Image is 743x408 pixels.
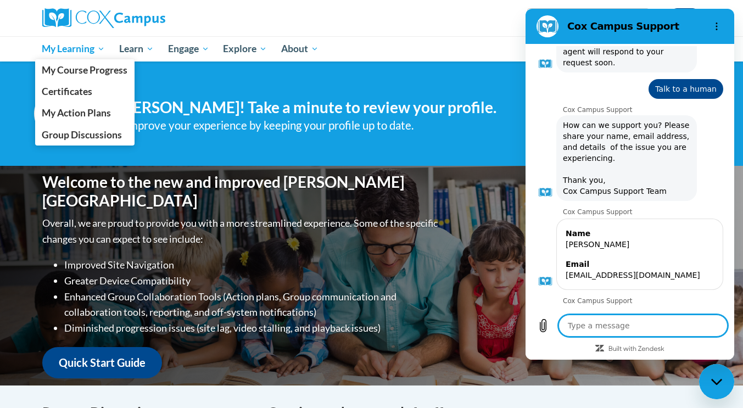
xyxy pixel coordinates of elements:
[35,102,135,124] a: My Action Plans
[35,81,135,102] a: Certificates
[35,124,135,146] a: Group Discussions
[223,42,267,55] span: Explore
[42,129,122,141] span: Group Discussions
[168,42,209,55] span: Engage
[35,36,113,62] a: My Learning
[35,59,135,81] a: My Course Progress
[64,257,440,273] li: Improved Site Navigation
[42,347,162,378] a: Quick Start Guide
[274,36,326,62] a: About
[42,8,165,28] img: Cox Campus
[100,116,625,135] div: Help improve your experience by keeping your profile up to date.
[42,8,251,28] a: Cox Campus
[26,36,718,62] div: Main menu
[119,42,154,55] span: Learn
[526,9,734,360] iframe: Messaging window
[42,86,92,97] span: Certificates
[64,320,440,336] li: Diminished progression issues (site lag, video stalling, and playback issues)
[112,36,161,62] a: Learn
[42,42,105,55] span: My Learning
[64,273,440,289] li: Greater Device Compatibility
[42,173,440,210] h1: Welcome to the new and improved [PERSON_NAME][GEOGRAPHIC_DATA]
[64,289,440,321] li: Enhanced Group Collaboration Tools (Action plans, Group communication and collaboration tools, re...
[42,64,127,76] span: My Course Progress
[34,89,83,138] img: Profile Image
[699,364,734,399] iframe: Button to launch messaging window, conversation in progress
[161,36,216,62] a: Engage
[42,215,440,247] p: Overall, we are proud to provide you with a more streamlined experience. Some of the specific cha...
[100,98,625,117] h4: Hi [PERSON_NAME]! Take a minute to review your profile.
[281,42,319,55] span: About
[216,36,274,62] a: Explore
[42,107,111,119] span: My Action Plans
[668,8,701,26] button: Account Settings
